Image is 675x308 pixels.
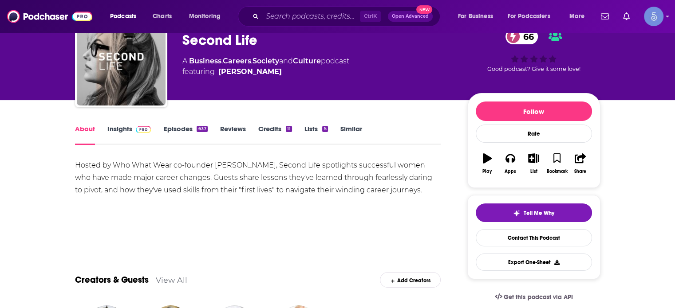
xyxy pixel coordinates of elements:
button: Open AdvancedNew [388,11,433,22]
a: Creators & Guests [75,274,149,285]
a: Business [189,57,221,65]
span: 66 [514,29,538,44]
span: Tell Me Why [524,210,554,217]
div: 66Good podcast? Give it some love! [467,23,600,78]
a: Hillary Kerr [218,66,282,77]
div: Share [574,169,586,174]
a: Reviews [220,125,246,145]
a: Similar [340,125,362,145]
a: Contact This Podcast [476,229,592,246]
button: open menu [104,9,148,23]
a: Show notifications dropdown [620,9,633,24]
button: open menu [563,9,596,23]
div: Bookmark [546,169,567,174]
span: , [251,57,253,65]
span: Ctrl K [360,11,381,22]
span: Good podcast? Give it some love! [487,66,580,72]
a: About [75,125,95,145]
a: InsightsPodchaser Pro [107,125,151,145]
a: View All [156,275,187,285]
div: 637 [197,126,207,132]
span: and [279,57,293,65]
a: Episodes637 [163,125,207,145]
span: Monitoring [189,10,221,23]
button: open menu [452,9,504,23]
span: Logged in as Spiral5-G1 [644,7,663,26]
a: Show notifications dropdown [597,9,612,24]
button: List [522,148,545,179]
a: Careers [223,57,251,65]
img: Podchaser Pro [136,126,151,133]
span: More [569,10,584,23]
button: Show profile menu [644,7,663,26]
button: Export One-Sheet [476,253,592,271]
span: Podcasts [110,10,136,23]
a: Society [253,57,279,65]
div: Apps [505,169,516,174]
a: Lists5 [304,125,328,145]
button: Follow [476,101,592,121]
button: Share [568,148,592,179]
span: Get this podcast via API [504,293,572,301]
div: Play [482,169,492,174]
button: tell me why sparkleTell Me Why [476,203,592,222]
div: Search podcasts, credits, & more... [246,6,449,27]
img: Second Life [77,17,166,105]
span: For Podcasters [508,10,550,23]
span: featuring [182,66,349,77]
img: Podchaser - Follow, Share and Rate Podcasts [7,8,92,25]
button: Play [476,148,499,179]
button: Apps [499,148,522,179]
div: 11 [286,126,292,132]
span: Open Advanced [392,14,429,19]
div: Rate [476,125,592,143]
div: Hosted by Who What Wear co-founder [PERSON_NAME], Second Life spotlights successful women who hav... [75,159,441,196]
img: User Profile [644,7,663,26]
input: Search podcasts, credits, & more... [262,9,360,23]
a: 66 [505,29,538,44]
a: Charts [147,9,177,23]
div: List [530,169,537,174]
span: New [416,5,432,14]
div: A podcast [182,56,349,77]
button: Bookmark [545,148,568,179]
img: tell me why sparkle [513,210,520,217]
span: , [221,57,223,65]
div: 5 [322,126,328,132]
a: Culture [293,57,321,65]
button: open menu [183,9,232,23]
div: Add Creators [380,272,441,288]
a: Get this podcast via API [488,286,580,308]
span: Charts [153,10,172,23]
span: For Business [458,10,493,23]
a: Credits11 [258,125,292,145]
button: open menu [502,9,563,23]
